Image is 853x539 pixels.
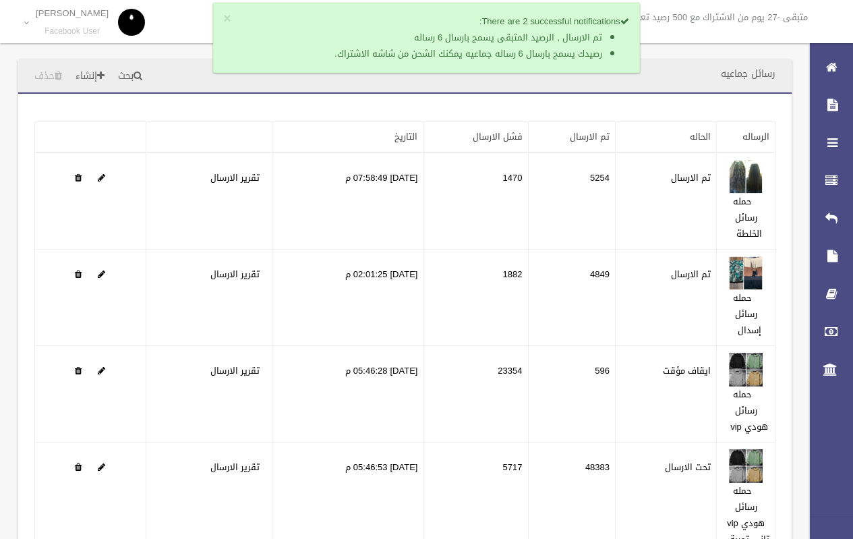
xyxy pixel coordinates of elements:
[223,12,231,26] button: ×
[717,122,775,153] th: الرساله
[729,160,763,194] img: 638737749740156587.jpg
[733,193,762,242] a: حمله رسائل الخلطة
[98,362,105,379] a: Edit
[423,346,528,443] td: 23354
[729,353,763,387] img: 638738467954463621.jpg
[473,128,523,145] a: فشل الارسال
[423,152,528,250] td: 1470
[98,266,105,283] a: Edit
[729,169,763,186] a: Edit
[570,128,610,145] a: تم الارسال
[248,30,602,46] li: تم الارسال , الرصيد المتبقى يسمح بارسال 6 رساله
[272,250,423,346] td: [DATE] 02:01:25 م
[729,362,763,379] a: Edit
[528,152,616,250] td: 5254
[729,449,763,483] img: 638738525183401005.jpg
[36,26,109,36] small: Facebook User
[98,459,105,476] a: Edit
[210,362,260,379] a: تقرير الارسال
[394,128,417,145] a: التاريخ
[665,459,711,476] label: تحت الارسال
[210,459,260,476] a: تقرير الارسال
[210,169,260,186] a: تقرير الارسال
[733,289,761,339] a: حمله رسائل إسدال
[70,64,110,89] a: إنشاء
[479,13,629,30] strong: There are 2 successful notifications:
[36,8,109,18] p: [PERSON_NAME]
[423,250,528,346] td: 1882
[663,363,711,379] label: ايقاف مؤقت
[729,256,763,290] img: 638738408029198757.jpg
[705,61,792,87] header: رسائل جماعيه
[729,459,763,476] a: Edit
[729,266,763,283] a: Edit
[528,346,616,443] td: 596
[113,64,148,89] a: بحث
[671,170,711,186] label: تم الارسال
[528,250,616,346] td: 4849
[98,169,105,186] a: Edit
[210,266,260,283] a: تقرير الارسال
[616,122,717,153] th: الحاله
[248,46,602,62] li: رصيدك يسمح بارسال 6 رساله جماعيه يمكنك الشحن من شاشه الاشتراك.
[730,386,768,435] a: حمله رسائل هودي vip
[272,346,423,443] td: [DATE] 05:46:28 م
[272,152,423,250] td: [DATE] 07:58:49 م
[671,266,711,283] label: تم الارسال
